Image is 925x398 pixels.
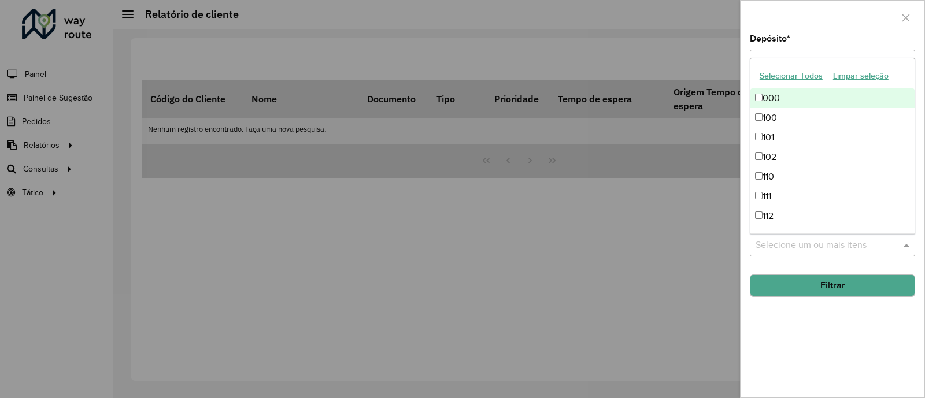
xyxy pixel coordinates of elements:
div: 112 [750,206,915,226]
div: 101 [750,128,915,147]
button: Filtrar [750,274,915,296]
div: 113 [750,226,915,246]
button: Selecionar Todos [754,67,828,85]
div: 111 [750,187,915,206]
div: 000 [750,88,915,108]
button: Limpar seleção [828,67,894,85]
ng-dropdown-panel: Options list [750,58,915,234]
div: 100 [750,108,915,128]
div: 102 [750,147,915,167]
span: Clear all [891,54,901,68]
div: 110 [750,167,915,187]
label: Depósito [750,32,790,46]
